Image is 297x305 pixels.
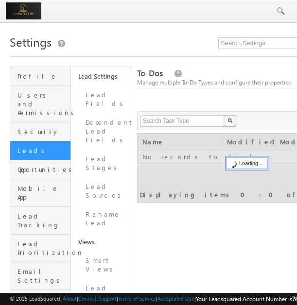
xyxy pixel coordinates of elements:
[71,67,132,85] a: Lead Settings
[10,34,52,50] span: Settings
[10,160,70,179] a: Opportunities
[6,2,41,19] img: Custom Logo
[140,115,225,127] input: Search Task Type
[17,212,68,229] span: Lead Tracking
[17,267,68,285] span: Email Settings
[17,146,68,155] span: Leads
[63,295,77,302] a: About
[227,118,232,123] img: Search
[17,184,68,202] span: Mobile App
[227,157,268,169] div: Loading...
[10,67,70,86] a: Profile
[137,68,163,79] span: To-Dos
[71,251,132,279] a: Smart Views
[118,295,156,302] a: Terms of Service
[71,177,132,205] a: Lead Sources
[17,127,68,136] span: Security
[10,141,70,160] a: Leads
[10,122,70,141] a: Security
[17,165,68,174] span: Opportunities
[157,295,194,302] a: Acceptable Use
[71,113,132,150] a: Dependent Lead Fields
[78,295,117,302] a: Contact Support
[71,150,132,177] a: Lead Stages
[71,85,132,113] a: Lead Fields
[10,235,70,262] a: Lead Prioritization
[17,239,68,257] span: Lead Prioritization
[17,72,68,81] span: Profile
[10,207,70,235] a: Lead Tracking
[10,262,70,290] a: Email Settings
[17,91,68,117] span: Users and Permissions
[71,205,132,233] a: Rename Lead
[71,233,132,251] a: Views
[10,86,70,122] a: Users and Permissions
[10,179,70,207] a: Mobile App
